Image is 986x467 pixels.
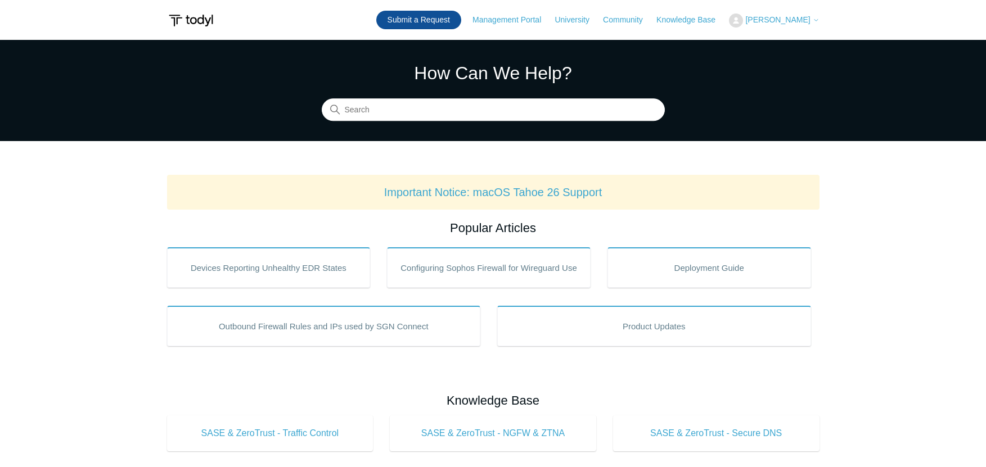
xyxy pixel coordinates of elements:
a: Important Notice: macOS Tahoe 26 Support [384,186,602,198]
a: Knowledge Base [656,14,727,26]
a: Deployment Guide [607,247,811,288]
span: SASE & ZeroTrust - Secure DNS [630,427,803,440]
span: SASE & ZeroTrust - Traffic Control [184,427,357,440]
a: Community [603,14,654,26]
input: Search [322,99,665,121]
a: SASE & ZeroTrust - Traffic Control [167,415,373,451]
a: Management Portal [472,14,552,26]
h1: How Can We Help? [322,60,665,87]
span: SASE & ZeroTrust - NGFW & ZTNA [407,427,579,440]
h2: Popular Articles [167,219,820,237]
img: Todyl Support Center Help Center home page [167,10,215,31]
a: SASE & ZeroTrust - NGFW & ZTNA [390,415,596,451]
a: Outbound Firewall Rules and IPs used by SGN Connect [167,306,481,346]
a: Product Updates [497,306,811,346]
a: University [555,14,600,26]
a: Submit a Request [376,11,461,29]
a: Devices Reporting Unhealthy EDR States [167,247,371,288]
button: [PERSON_NAME] [729,13,819,28]
a: SASE & ZeroTrust - Secure DNS [613,415,820,451]
span: [PERSON_NAME] [745,15,810,24]
h2: Knowledge Base [167,391,820,410]
a: Configuring Sophos Firewall for Wireguard Use [387,247,591,288]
